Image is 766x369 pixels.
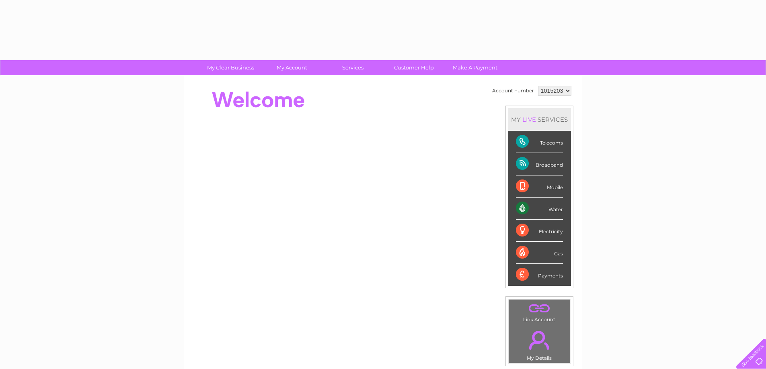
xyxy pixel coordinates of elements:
a: Make A Payment [442,60,508,75]
div: Water [516,198,563,220]
div: Payments [516,264,563,285]
div: Gas [516,242,563,264]
a: . [511,302,568,316]
div: LIVE [521,116,538,123]
td: Link Account [508,299,571,324]
td: Account number [490,84,536,98]
div: Broadband [516,153,563,175]
div: Mobile [516,175,563,198]
a: My Clear Business [197,60,264,75]
a: Customer Help [381,60,447,75]
div: Electricity [516,220,563,242]
td: My Details [508,324,571,363]
a: My Account [259,60,325,75]
a: . [511,326,568,354]
div: MY SERVICES [508,108,571,131]
a: Services [320,60,386,75]
div: Telecoms [516,131,563,153]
